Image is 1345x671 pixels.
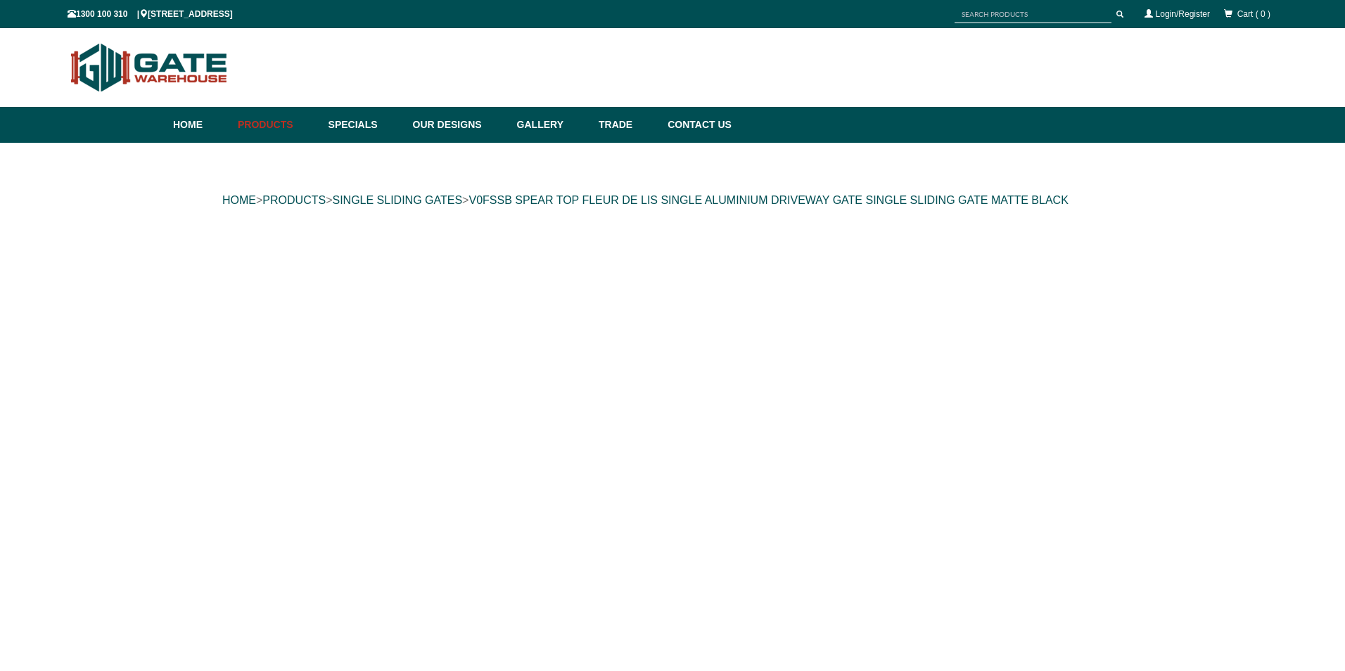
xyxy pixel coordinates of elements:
[222,178,1123,223] div: > > >
[510,107,592,143] a: Gallery
[222,194,256,206] a: HOME
[173,107,231,143] a: Home
[406,107,510,143] a: Our Designs
[1156,9,1210,19] a: Login/Register
[955,6,1111,23] input: SEARCH PRODUCTS
[332,194,462,206] a: SINGLE SLIDING GATES
[262,194,326,206] a: PRODUCTS
[68,35,231,100] img: Gate Warehouse
[468,194,1068,206] a: V0FSSB SPEAR TOP FLEUR DE LIS SINGLE ALUMINIUM DRIVEWAY GATE SINGLE SLIDING GATE MATTE BLACK
[1237,9,1270,19] span: Cart ( 0 )
[321,107,406,143] a: Specials
[231,107,321,143] a: Products
[661,107,732,143] a: Contact Us
[68,9,233,19] span: 1300 100 310 | [STREET_ADDRESS]
[592,107,661,143] a: Trade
